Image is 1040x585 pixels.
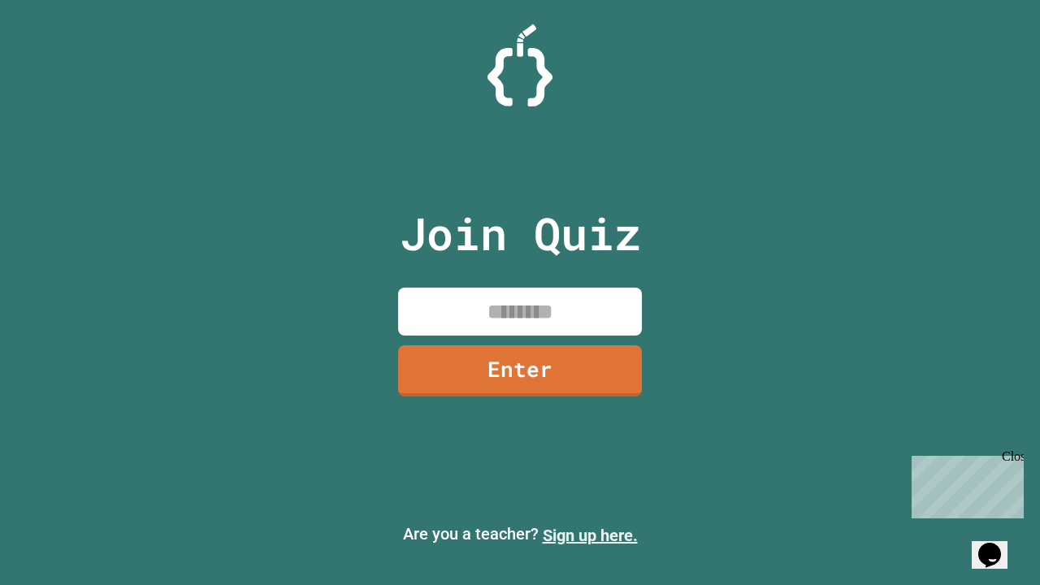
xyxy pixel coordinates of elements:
iframe: chat widget [905,449,1024,518]
img: Logo.svg [487,24,552,106]
iframe: chat widget [972,520,1024,569]
a: Enter [398,345,642,396]
p: Are you a teacher? [13,522,1027,548]
a: Sign up here. [543,526,638,545]
div: Chat with us now!Close [6,6,112,103]
p: Join Quiz [400,200,641,267]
